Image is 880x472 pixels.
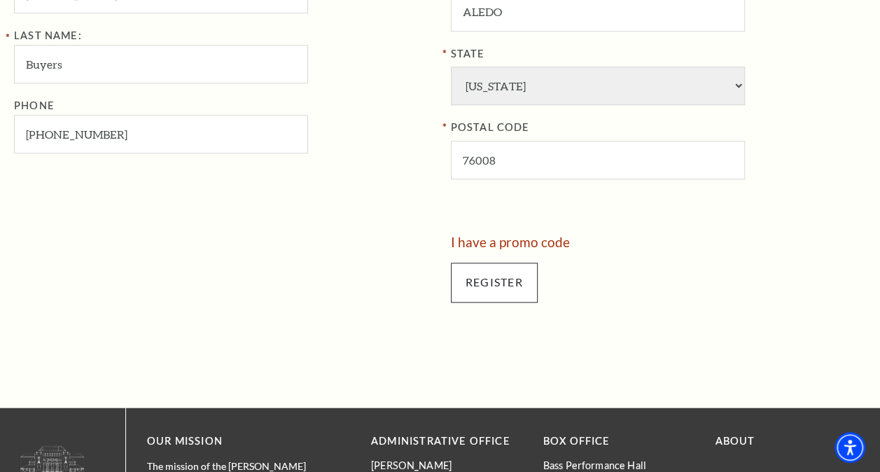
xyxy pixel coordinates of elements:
p: Administrative Office [371,433,522,450]
a: I have a promo code [451,234,570,250]
label: Last Name: [14,29,82,41]
label: State [451,46,867,63]
p: BOX OFFICE [543,433,694,450]
p: OUR MISSION [147,433,322,450]
div: Accessibility Menu [834,432,865,463]
label: Phone [14,99,55,111]
a: About [715,435,755,447]
input: Submit button [451,263,538,302]
input: POSTAL CODE [451,141,745,179]
p: Bass Performance Hall [543,459,694,471]
label: POSTAL CODE [451,119,867,137]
